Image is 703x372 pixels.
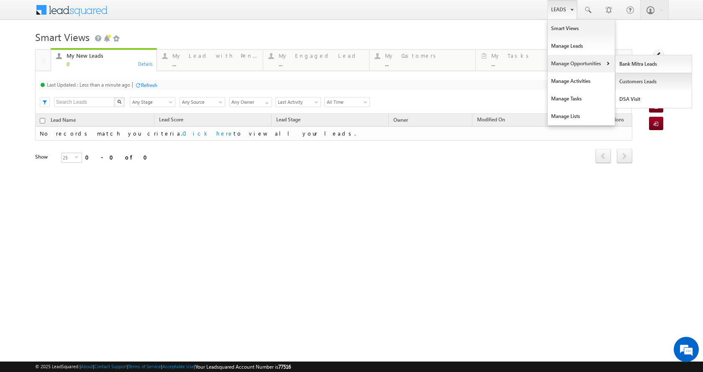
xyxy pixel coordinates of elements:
[595,149,611,163] span: prev
[141,82,157,88] div: Refresh
[385,61,470,67] div: ...
[35,153,54,161] div: Show
[67,61,152,67] div: 0
[548,108,615,125] a: Manage Lists
[617,150,632,163] a: next
[94,364,127,369] a: Contact Support
[172,61,258,67] div: ...
[35,127,632,141] td: No records match you criteria. to view all your leads.
[595,150,611,163] a: prev
[130,97,175,107] a: Any Stage
[155,115,187,126] a: Lead Score
[616,73,692,90] a: Customers Leads
[276,116,300,123] span: Lead Stage
[51,48,157,72] a: My New Leads0Details
[47,82,130,88] div: Last Updated : Less than a minute ago
[162,364,194,369] a: Acceptable Use
[616,55,692,73] a: Bank Mitra Leads
[182,130,233,137] a: Click here
[473,115,509,126] a: Modified On
[11,77,153,251] textarea: Type your message and hit 'Enter'
[229,97,271,107] div: Owner Filter
[117,100,121,104] img: Search
[35,30,90,44] span: Smart Views
[272,115,305,126] a: Lead Stage
[46,115,80,126] a: Lead Name
[172,52,258,59] div: My Lead with Pending Tasks
[548,72,615,90] a: Manage Activities
[35,363,291,371] span: © 2025 LeadSquared | | | | |
[385,52,470,59] div: My Customers
[369,50,476,71] a: My Customers...
[128,364,161,369] a: Terms of Service
[475,50,582,71] a: My Tasks...
[603,115,628,126] span: Actions
[195,364,291,370] span: Your Leadsquared Account Number is
[325,98,367,106] span: All Time
[44,44,141,55] div: Chat with us now
[180,98,222,106] span: Any Source
[324,97,370,107] a: All Time
[616,90,692,108] a: DSA Visit
[40,118,45,123] input: Check all records
[229,97,272,107] input: Type to Search
[54,97,115,107] input: Search Leads
[263,50,369,71] a: My Engaged Lead...
[114,258,152,269] em: Start Chat
[276,98,318,106] span: Last Activity
[67,52,152,59] div: My New Leads
[138,60,154,67] div: Details
[279,61,364,67] div: ...
[393,117,408,123] span: Owner
[491,52,576,59] div: My Tasks
[261,97,271,106] a: Show All Items
[14,44,35,55] img: d_60004797649_company_0_60004797649
[75,155,82,159] span: select
[278,364,291,370] span: 77516
[130,97,175,107] div: Lead Stage Filter
[477,116,505,123] span: Modified On
[62,153,75,162] span: 25
[180,97,225,107] div: Lead Source Filter
[548,20,615,37] a: Smart Views
[85,152,152,162] div: 0 - 0 of 0
[548,90,615,108] a: Manage Tasks
[279,52,364,59] div: My Engaged Lead
[180,97,225,107] a: Any Source
[275,97,321,107] a: Last Activity
[548,37,615,55] a: Manage Leads
[159,116,183,123] span: Lead Score
[617,149,632,163] span: next
[157,50,263,71] a: My Lead with Pending Tasks...
[137,4,157,24] div: Minimize live chat window
[130,98,172,106] span: Any Stage
[81,364,93,369] a: About
[548,55,615,72] a: Manage Opportunities
[491,61,576,67] div: ...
